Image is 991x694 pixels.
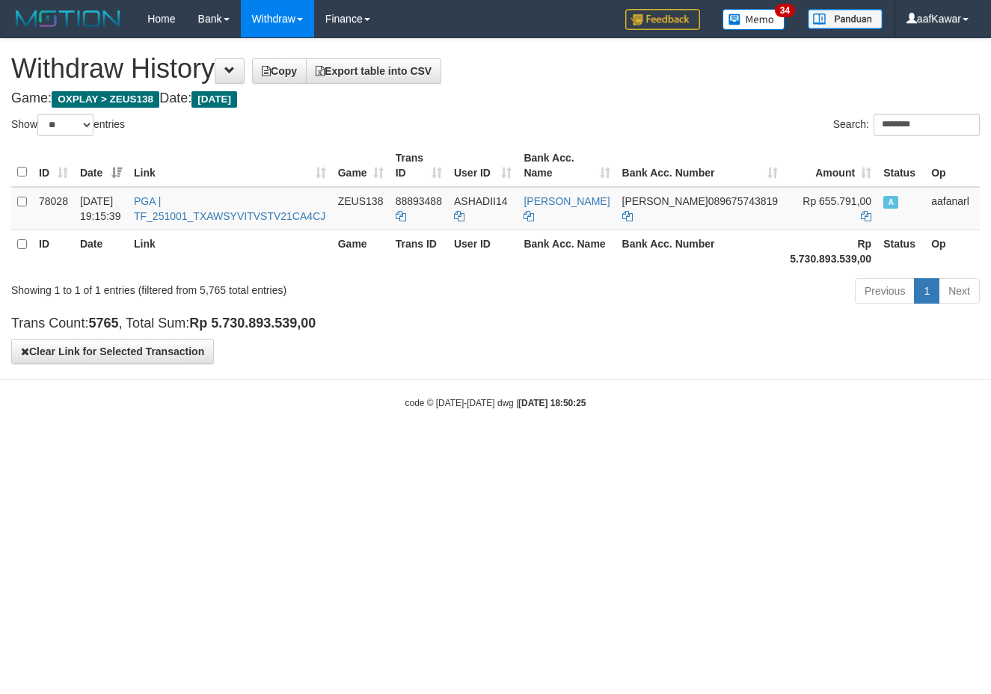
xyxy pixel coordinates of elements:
[448,230,518,272] th: User ID
[306,58,441,84] a: Export table into CSV
[390,187,448,230] td: 88893488
[925,187,980,230] td: aafanarl
[925,144,980,187] th: Op
[11,316,980,331] h4: Trans Count: , Total Sum:
[808,9,883,29] img: panduan.png
[74,187,128,230] td: [DATE] 19:15:39
[790,238,871,265] strong: Rp 5.730.893.539,00
[877,144,925,187] th: Status
[625,9,700,30] img: Feedback.jpg
[874,114,980,136] input: Search:
[939,278,980,304] a: Next
[390,144,448,187] th: Trans ID: activate to sort column ascending
[524,195,610,207] a: [PERSON_NAME]
[37,114,93,136] select: Showentries
[332,187,390,230] td: ZEUS138
[52,91,159,108] span: OXPLAY > ZEUS138
[189,316,316,331] strong: Rp 5.730.893.539,00
[11,114,125,136] label: Show entries
[855,278,915,304] a: Previous
[448,187,518,230] td: ASHADII14
[883,196,898,209] span: Approved - Marked by aafanarl
[803,195,871,207] span: Rp 655.791,00
[252,58,307,84] a: Copy
[448,144,518,187] th: User ID: activate to sort column ascending
[390,230,448,272] th: Trans ID
[33,230,74,272] th: ID
[88,316,118,331] strong: 5765
[332,144,390,187] th: Game: activate to sort column ascending
[128,144,332,187] th: Link: activate to sort column ascending
[74,230,128,272] th: Date
[262,65,297,77] span: Copy
[784,144,877,187] th: Amount: activate to sort column ascending
[74,144,128,187] th: Date: activate to sort column ascending
[11,277,402,298] div: Showing 1 to 1 of 1 entries (filtered from 5,765 total entries)
[616,230,785,272] th: Bank Acc. Number
[316,65,432,77] span: Export table into CSV
[775,4,795,17] span: 34
[128,230,332,272] th: Link
[11,339,214,364] button: Clear Link for Selected Transaction
[914,278,939,304] a: 1
[134,195,325,222] a: PGA | TF_251001_TXAWSYVITVSTV21CA4CJ
[33,144,74,187] th: ID: activate to sort column ascending
[877,230,925,272] th: Status
[616,187,785,230] td: 089675743819
[833,114,980,136] label: Search:
[518,398,586,408] strong: [DATE] 18:50:25
[33,187,74,230] td: 78028
[11,54,980,84] h1: Withdraw History
[518,230,616,272] th: Bank Acc. Name
[722,9,785,30] img: Button%20Memo.svg
[622,195,708,207] span: [PERSON_NAME]
[518,144,616,187] th: Bank Acc. Name: activate to sort column ascending
[616,144,785,187] th: Bank Acc. Number: activate to sort column ascending
[925,230,980,272] th: Op
[11,91,980,106] h4: Game: Date:
[405,398,586,408] small: code © [DATE]-[DATE] dwg |
[11,7,125,30] img: MOTION_logo.png
[191,91,237,108] span: [DATE]
[332,230,390,272] th: Game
